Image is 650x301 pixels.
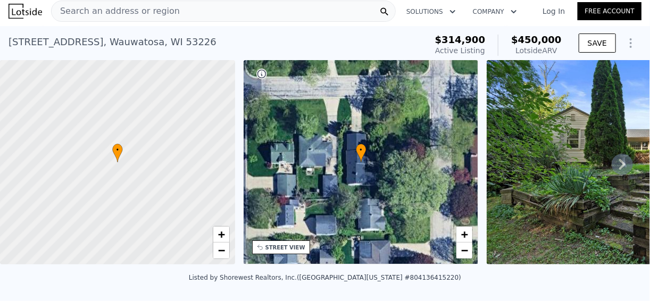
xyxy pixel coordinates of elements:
[579,34,616,53] button: SAVE
[464,2,526,21] button: Company
[112,144,123,162] div: •
[456,227,472,243] a: Zoom in
[435,34,486,45] span: $314,900
[265,244,305,252] div: STREET VIEW
[456,243,472,258] a: Zoom out
[218,228,224,241] span: +
[398,2,464,21] button: Solutions
[189,274,461,281] div: Listed by Shorewest Realtors, Inc. ([GEOGRAPHIC_DATA][US_STATE] #804136415220)
[356,145,366,155] span: •
[511,34,562,45] span: $450,000
[52,5,180,18] span: Search an address or region
[435,46,485,55] span: Active Listing
[461,228,468,241] span: +
[530,6,578,16] a: Log In
[461,244,468,257] span: −
[578,2,641,20] a: Free Account
[112,145,123,155] span: •
[620,32,641,54] button: Show Options
[218,244,224,257] span: −
[213,227,229,243] a: Zoom in
[9,35,216,49] div: [STREET_ADDRESS] , Wauwatosa , WI 53226
[9,4,42,19] img: Lotside
[511,45,562,56] div: Lotside ARV
[213,243,229,258] a: Zoom out
[356,144,366,162] div: •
